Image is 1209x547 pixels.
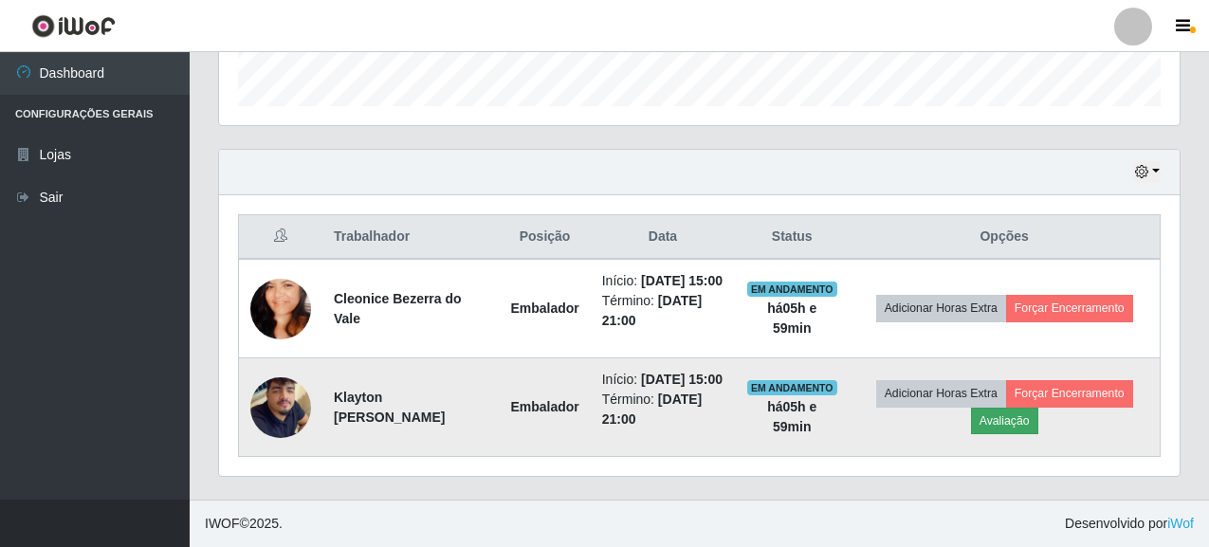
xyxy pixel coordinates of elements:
[971,408,1038,434] button: Avaliação
[602,390,724,429] li: Término:
[205,516,240,531] span: IWOF
[250,354,311,462] img: 1752843013867.jpeg
[334,390,445,425] strong: Klayton [PERSON_NAME]
[591,215,735,260] th: Data
[1065,514,1194,534] span: Desenvolvido por
[334,291,462,326] strong: Cleonice Bezerra do Vale
[747,380,837,395] span: EM ANDAMENTO
[876,380,1006,407] button: Adicionar Horas Extra
[510,301,578,316] strong: Embalador
[641,372,723,387] time: [DATE] 15:00
[641,273,723,288] time: [DATE] 15:00
[499,215,590,260] th: Posição
[322,215,499,260] th: Trabalhador
[250,255,311,363] img: 1620185251285.jpeg
[602,271,724,291] li: Início:
[602,370,724,390] li: Início:
[747,282,837,297] span: EM ANDAMENTO
[1167,516,1194,531] a: iWof
[602,291,724,331] li: Término:
[767,399,816,434] strong: há 05 h e 59 min
[1006,380,1133,407] button: Forçar Encerramento
[1006,295,1133,321] button: Forçar Encerramento
[767,301,816,336] strong: há 05 h e 59 min
[31,14,116,38] img: CoreUI Logo
[205,514,283,534] span: © 2025 .
[849,215,1160,260] th: Opções
[510,399,578,414] strong: Embalador
[876,295,1006,321] button: Adicionar Horas Extra
[735,215,849,260] th: Status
